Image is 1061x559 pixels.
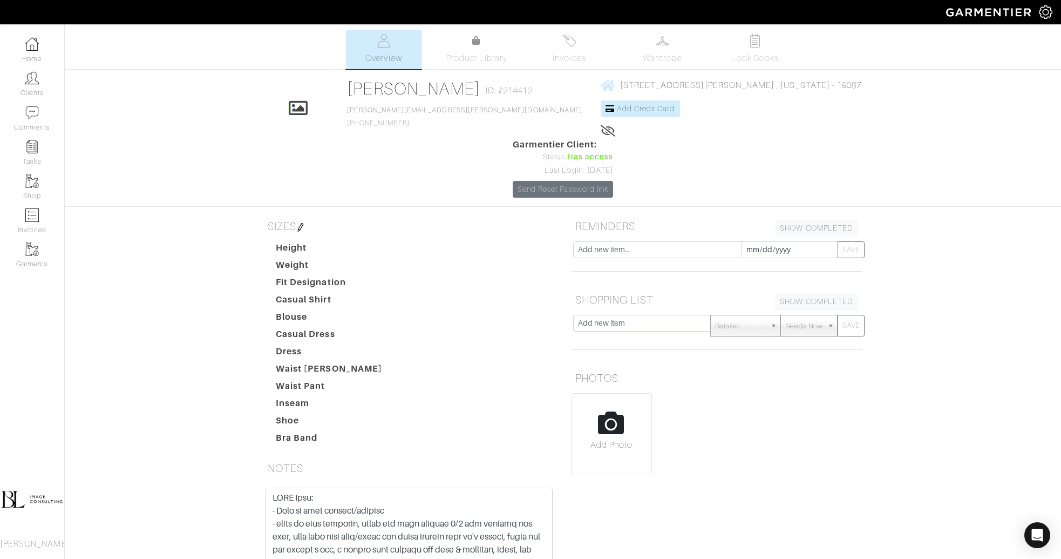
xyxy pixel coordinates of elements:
span: ID: #214412 [486,84,533,97]
h5: NOTES [263,457,555,479]
div: Last Login: [DATE] [513,165,613,177]
a: Overview [346,30,421,69]
dt: Height [268,241,391,259]
img: dashboard-icon-dbcd8f5a0b271acd01030246c82b418ddd0df26cd7fceb0bd07c9910d44c42f6.png [25,37,39,51]
img: clients-icon-6bae9207a08558b7cb47a8932f037763ab4055f8c8b6bfacd5dc20c3e0201464.png [25,71,39,85]
a: Send Reset Password link [513,181,613,198]
img: todo-9ac3debb85659649dc8f770b8b6100bb5dab4b48dedcbae339e5042a72dfd3cc.svg [749,34,762,48]
h5: REMINDERS [571,215,862,237]
img: reminder-icon-8004d30b9f0a5d33ae49ab947aed9ed385cf756f9e5892f1edd6e32f2345188e.png [25,140,39,153]
img: comment-icon-a0a6a9ef722e966f86d9cbdc48e553b5cf19dbc54f86b18d962a5391bc8f6eb6.png [25,106,39,119]
button: SAVE [838,315,865,336]
span: Invoices [553,52,586,65]
img: gear-icon-white-bd11855cb880d31180b6d7d6211b90ccbf57a29d726f0c71d8c61bd08dd39cc2.png [1039,5,1052,19]
dt: Dress [268,345,391,362]
img: garmentier-logo-header-white-b43fb05a5012e4ada735d5af1a66efaba907eab6374d6393d1fbf88cb4ef424d.png [941,3,1039,22]
span: Add Credit Card [617,104,675,113]
dt: Casual Shirt [268,293,391,311]
dt: Waist [PERSON_NAME] [268,362,391,380]
input: Add new item [573,315,711,332]
a: Product Library [439,35,514,65]
dt: Inseam [268,397,391,414]
a: [PERSON_NAME] [347,79,480,98]
button: SAVE [838,241,865,258]
div: Open Intercom Messenger [1024,522,1050,548]
dt: Casual Dress [268,328,391,345]
span: Retailer [715,315,766,337]
span: [PHONE_NUMBER] [347,106,582,127]
img: orders-icon-0abe47150d42831381b5fb84f609e132dff9fe21cb692f30cb5eec754e2cba89.png [25,208,39,222]
a: [STREET_ADDRESS][PERSON_NAME] , [US_STATE] - 19087 [601,78,862,92]
img: orders-27d20c2124de7fd6de4e0e44c1d41de31381a507db9b33961299e4e07d508b8c.svg [563,34,576,48]
a: SHOW COMPLETED [775,293,858,310]
dt: Waist Pant [268,380,391,397]
h5: SHOPPING LIST [571,289,862,311]
dt: Shoe [268,414,391,432]
span: Wardrobe [643,52,682,65]
input: Add new item... [573,241,742,258]
dt: Fit Designation [268,276,391,293]
a: [PERSON_NAME][EMAIL_ADDRESS][PERSON_NAME][DOMAIN_NAME] [347,106,582,114]
a: Invoices [532,30,607,69]
span: Has access [567,151,614,163]
a: SHOW COMPLETED [775,220,858,237]
div: Status: [513,151,613,163]
dt: Weight [268,259,391,276]
span: Garmentier Client: [513,138,613,151]
span: Needs Now [785,315,823,337]
span: Look Books [731,52,779,65]
a: Wardrobe [624,30,700,69]
h5: SIZES [263,215,555,237]
span: Overview [365,52,402,65]
img: garments-icon-b7da505a4dc4fd61783c78ac3ca0ef83fa9d6f193b1c9dc38574b1d14d53ca28.png [25,243,39,256]
span: Product Library [446,52,507,65]
a: Add Credit Card [601,100,680,117]
dt: Bra Band [268,432,391,449]
img: basicinfo-40fd8af6dae0f16599ec9e87c0ef1c0a1fdea2edbe929e3d69a839185d80c458.svg [377,34,391,48]
img: wardrobe-487a4870c1b7c33e795ec22d11cfc2ed9d08956e64fb3008fe2437562e282088.svg [656,34,669,48]
img: garments-icon-b7da505a4dc4fd61783c78ac3ca0ef83fa9d6f193b1c9dc38574b1d14d53ca28.png [25,174,39,188]
dt: Blouse [268,311,391,328]
span: [STREET_ADDRESS][PERSON_NAME] , [US_STATE] - 19087 [620,80,862,90]
img: pen-cf24a1663064a2ec1b9c1bd2387e9de7a2fa800b781884d57f21acf72779bad2.png [296,223,305,232]
a: Look Books [717,30,793,69]
h5: PHOTOS [571,367,862,389]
